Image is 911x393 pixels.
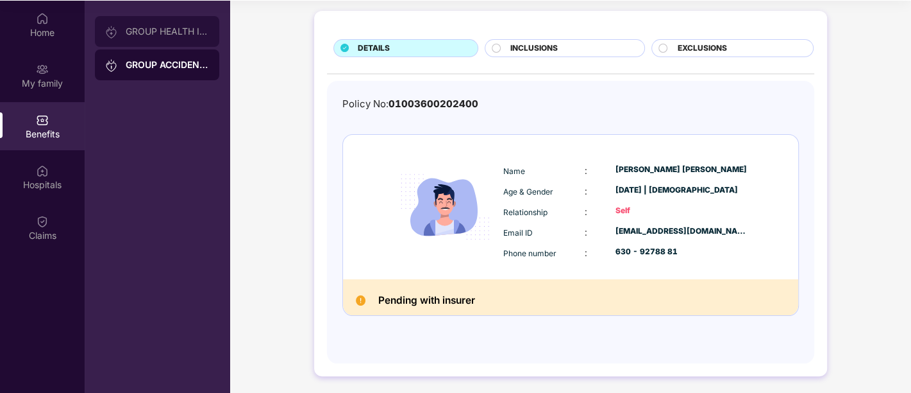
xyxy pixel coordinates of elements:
[503,228,533,238] span: Email ID
[36,114,49,127] img: svg+xml;base64,PHN2ZyBpZD0iQmVuZWZpdHMiIHhtbG5zPSJodHRwOi8vd3d3LnczLm9yZy8yMDAwL3N2ZyIgd2lkdGg9Ij...
[615,164,747,176] div: [PERSON_NAME] [PERSON_NAME]
[126,58,209,71] div: GROUP ACCIDENTAL INSURANCE
[503,249,556,258] span: Phone number
[585,206,587,217] span: :
[36,63,49,76] img: svg+xml;base64,PHN2ZyB3aWR0aD0iMjAiIGhlaWdodD0iMjAiIHZpZXdCb3g9IjAgMCAyMCAyMCIgZmlsbD0ibm9uZSIgeG...
[615,225,747,238] div: [EMAIL_ADDRESS][DOMAIN_NAME]
[105,26,118,39] img: svg+xml;base64,PHN2ZyB3aWR0aD0iMjAiIGhlaWdodD0iMjAiIHZpZXdCb3g9IjAgMCAyMCAyMCIgZmlsbD0ibm9uZSIgeG...
[503,187,553,197] span: Age & Gender
[36,215,49,228] img: svg+xml;base64,PHN2ZyBpZD0iQ2xhaW0iIHhtbG5zPSJodHRwOi8vd3d3LnczLm9yZy8yMDAwL3N2ZyIgd2lkdGg9IjIwIi...
[358,42,390,55] span: DETAILS
[36,164,49,177] img: svg+xml;base64,PHN2ZyBpZD0iSG9zcGl0YWxzIiB4bWxucz0iaHR0cDovL3d3dy53My5vcmcvMjAwMC9zdmciIHdpZHRoPS...
[615,205,747,217] div: Self
[378,292,475,309] h2: Pending with insurer
[615,246,747,258] div: 630 - 92788 81
[677,42,726,55] span: EXCLUSIONS
[585,247,587,258] span: :
[585,186,587,197] span: :
[503,207,547,217] span: Relationship
[510,42,558,55] span: INCLUSIONS
[36,12,49,25] img: svg+xml;base64,PHN2ZyBpZD0iSG9tZSIgeG1sbnM9Imh0dHA6Ly93d3cudzMub3JnLzIwMDAvc3ZnIiB3aWR0aD0iMjAiIG...
[615,184,747,197] div: [DATE] | [DEMOGRAPHIC_DATA]
[105,59,118,72] img: svg+xml;base64,PHN2ZyB3aWR0aD0iMjAiIGhlaWdodD0iMjAiIHZpZXdCb3g9IjAgMCAyMCAyMCIgZmlsbD0ibm9uZSIgeG...
[356,295,365,305] img: Pending
[126,26,209,37] div: GROUP HEALTH INSURANCE
[389,98,478,110] span: 01003600202400
[342,96,478,112] div: Policy No:
[503,166,525,176] span: Name
[390,152,500,262] img: icon
[585,165,587,176] span: :
[585,227,587,238] span: :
